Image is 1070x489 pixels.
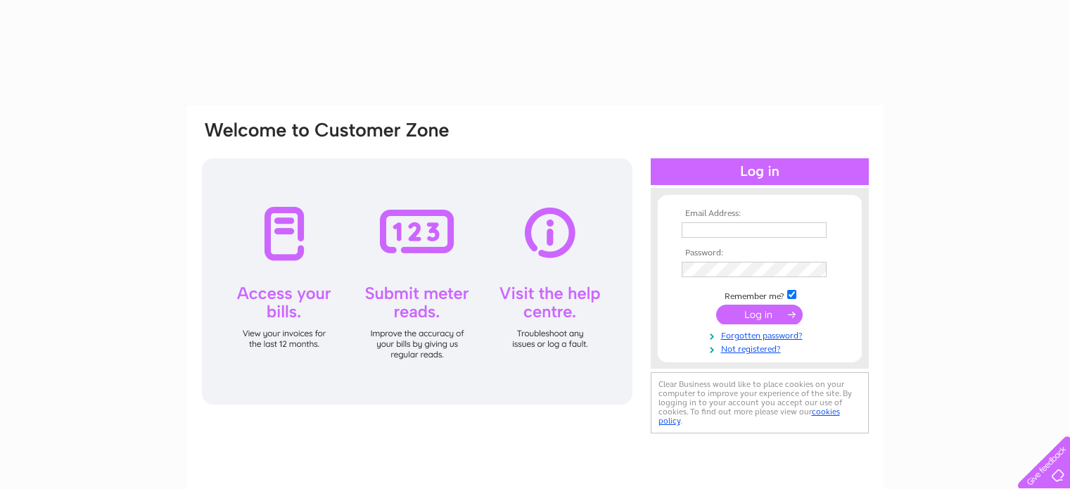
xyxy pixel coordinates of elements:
a: cookies policy [658,407,840,426]
div: Clear Business would like to place cookies on your computer to improve your experience of the sit... [651,372,869,433]
td: Remember me? [678,288,841,302]
a: Forgotten password? [682,328,841,341]
th: Password: [678,248,841,258]
a: Not registered? [682,341,841,355]
th: Email Address: [678,209,841,219]
input: Submit [716,305,803,324]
